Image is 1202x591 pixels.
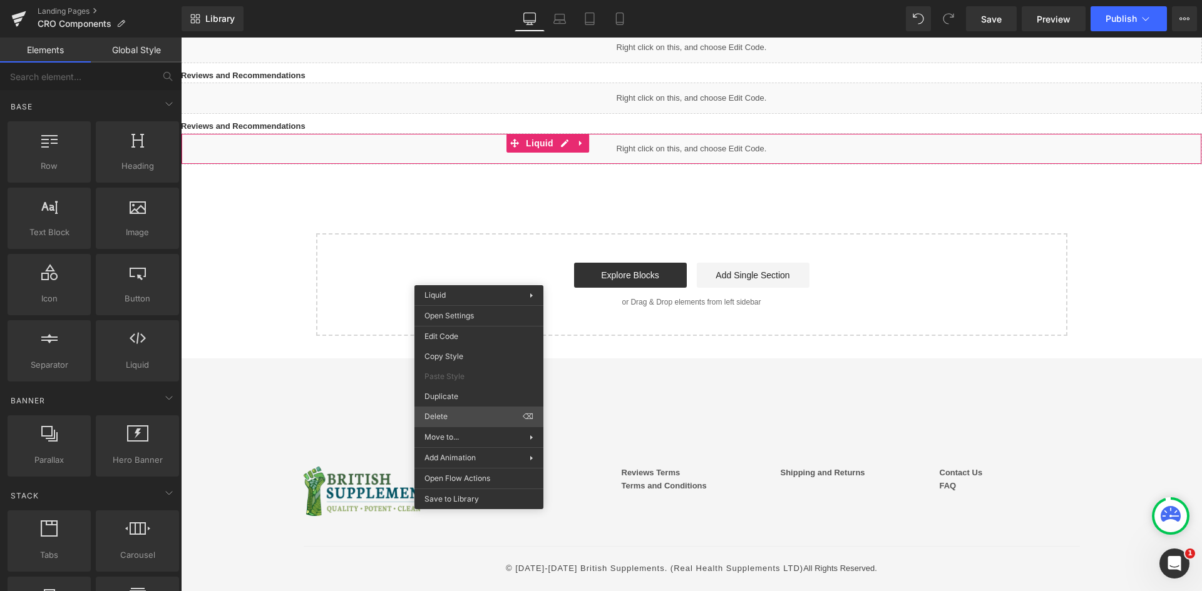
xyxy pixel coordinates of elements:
a: FAQ [759,443,776,453]
span: Icon [11,292,87,305]
a: Terms and Conditions [441,443,526,453]
a: Expand / Collapse [392,96,408,115]
span: Banner [9,395,46,407]
a: Contact Us [759,430,802,440]
span: Base [9,101,34,113]
span: Copy Style [424,351,533,362]
button: Undo [906,6,931,31]
span: CRO Components [38,19,111,29]
span: Save [981,13,1002,26]
span: Liquid [342,96,376,115]
span: Open Settings [424,310,533,321]
span: 1 [1185,548,1195,558]
span: Parallax [11,453,87,467]
a: Landing Pages [38,6,182,16]
a: Desktop [515,6,545,31]
span: Row [11,159,87,173]
a: Explore Blocks [393,225,506,250]
span: Paste Style [424,371,533,382]
span: Library [205,13,235,24]
span: Text Block [11,226,87,239]
a: Privacy Policy [282,443,337,453]
a: Laptop [545,6,575,31]
span: Carousel [100,548,175,562]
a: Reviews Terms [441,430,500,440]
a: Site Disclaimer [282,430,340,440]
a: New Library [182,6,244,31]
span: Separator [11,358,87,371]
a: Mobile [605,6,635,31]
span: Liquid [100,358,175,371]
span: Stack [9,490,40,502]
span: Move to... [424,432,530,443]
img: British Supplements [123,429,263,478]
div: All Rights Reserved. [104,525,899,538]
span: Delete [424,411,523,422]
button: Publish [1091,6,1167,31]
button: Redo [936,6,961,31]
span: Image [100,226,175,239]
span: Tabs [11,548,87,562]
span: ⌫ [523,411,533,422]
button: More [1172,6,1197,31]
span: Heading [100,159,175,173]
a: Shipping and Returns [600,430,684,440]
span: Liquid [424,290,446,300]
p: or Drag & Drop elements from left sidebar [155,260,866,269]
span: Publish [1106,14,1137,24]
span: Duplicate [424,391,533,402]
iframe: Intercom live chat [1159,548,1189,578]
a: Add Single Section [516,225,629,250]
span: Save to Library [424,493,533,505]
a: Tablet [575,6,605,31]
span: Edit Code [424,331,533,342]
span: © [DATE]-[DATE] British Supplements. (Real Health Supplements LTD) [325,526,622,535]
span: Open Flow Actions [424,473,533,484]
span: Preview [1037,13,1071,26]
a: Preview [1022,6,1086,31]
span: Button [100,292,175,305]
a: Global Style [91,38,182,63]
span: Add Animation [424,452,530,463]
span: Hero Banner [100,453,175,467]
